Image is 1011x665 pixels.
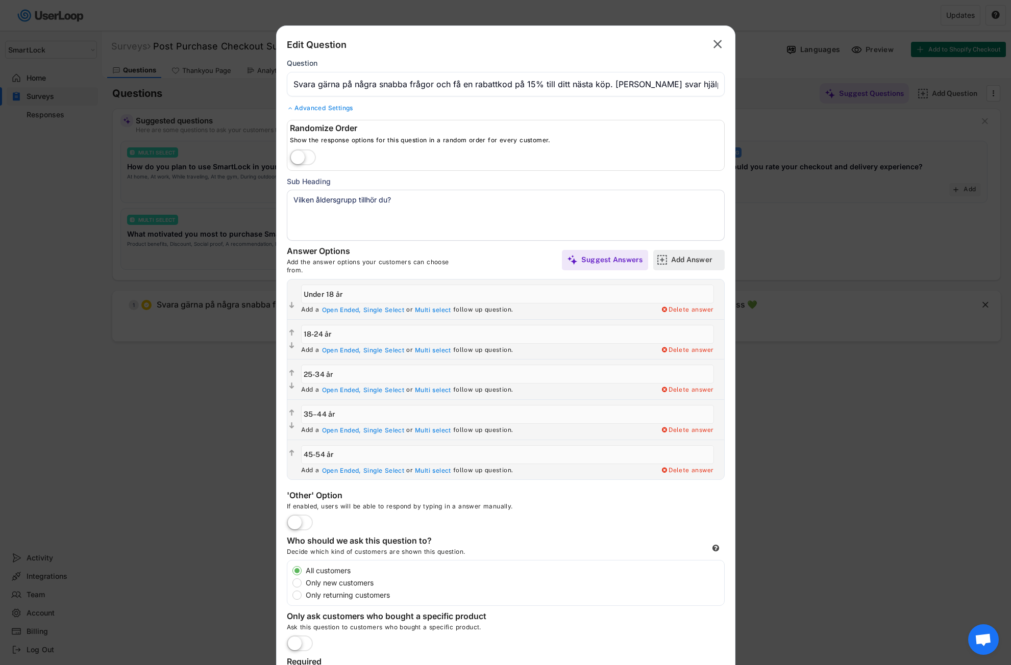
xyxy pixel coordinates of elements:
[301,445,714,464] input: 45-54 år
[287,408,296,418] button: 
[287,300,296,311] button: 
[661,426,714,434] div: Delete answer
[287,104,725,112] div: Advanced Settings
[661,306,714,314] div: Delete answer
[287,258,465,274] div: Add the answer options your customers can choose from.
[968,624,999,655] div: Öppna chatt
[415,346,451,354] div: Multi select
[363,346,404,354] div: Single Select
[301,467,319,475] div: Add a
[289,301,294,310] text: 
[289,328,294,337] text: 
[406,306,413,314] div: or
[322,346,361,354] div: Open Ended,
[287,381,296,391] button: 
[453,306,513,314] div: follow up question.
[661,467,714,475] div: Delete answer
[287,548,542,560] div: Decide which kind of customers are shown this question.
[289,341,294,350] text: 
[453,346,513,354] div: follow up question.
[287,448,296,458] button: 
[301,285,714,303] input: Under 18 år
[301,325,714,344] input: 18-24 år
[287,341,296,351] button: 
[287,39,347,51] div: Edit Question
[415,306,451,314] div: Multi select
[453,386,513,394] div: follow up question.
[661,346,714,354] div: Delete answer
[301,365,714,383] input: 25-34 år
[406,346,413,354] div: or
[301,426,319,434] div: Add a
[453,426,513,434] div: follow up question.
[303,592,724,599] label: Only returning customers
[289,421,294,430] text: 
[289,369,294,377] text: 
[581,255,643,264] div: Suggest Answers
[322,386,361,394] div: Open Ended,
[287,176,725,187] div: Sub Heading
[289,408,294,417] text: 
[406,386,413,394] div: or
[406,467,413,475] div: or
[363,306,404,314] div: Single Select
[287,72,725,96] input: Type your question here...
[322,426,361,434] div: Open Ended,
[453,467,513,475] div: follow up question.
[661,386,714,394] div: Delete answer
[322,306,361,314] div: Open Ended,
[287,490,491,502] div: 'Other' Option
[287,59,317,68] div: Question
[290,136,724,144] div: Show the response options for this question in a random order for every customer.
[415,386,451,394] div: Multi select
[363,386,404,394] div: Single Select
[301,405,714,424] input: 35–44 år
[287,611,491,623] div: Only ask customers who bought a specific product
[322,467,361,475] div: Open Ended,
[287,368,296,378] button: 
[301,386,319,394] div: Add a
[301,346,319,354] div: Add a
[287,623,725,635] div: Ask this question to customers who bought a specific product.
[406,426,413,434] div: or
[713,37,722,52] text: 
[289,449,294,457] text: 
[287,535,491,548] div: Who should we ask this question to?
[303,579,724,586] label: Only new customers
[363,467,404,475] div: Single Select
[710,36,725,53] button: 
[415,467,451,475] div: Multi select
[657,254,668,265] img: AddMajor.svg
[287,421,296,431] button: 
[287,502,593,515] div: If enabled, users will be able to respond by typing in a answer manually.
[290,123,724,134] div: Randomize Order
[287,246,440,258] div: Answer Options
[363,426,404,434] div: Single Select
[671,255,722,264] div: Add Answer
[303,567,724,574] label: All customers
[301,306,319,314] div: Add a
[415,426,451,434] div: Multi select
[287,328,296,338] button: 
[289,381,294,390] text: 
[567,254,578,265] img: MagicMajor%20%28Purple%29.svg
